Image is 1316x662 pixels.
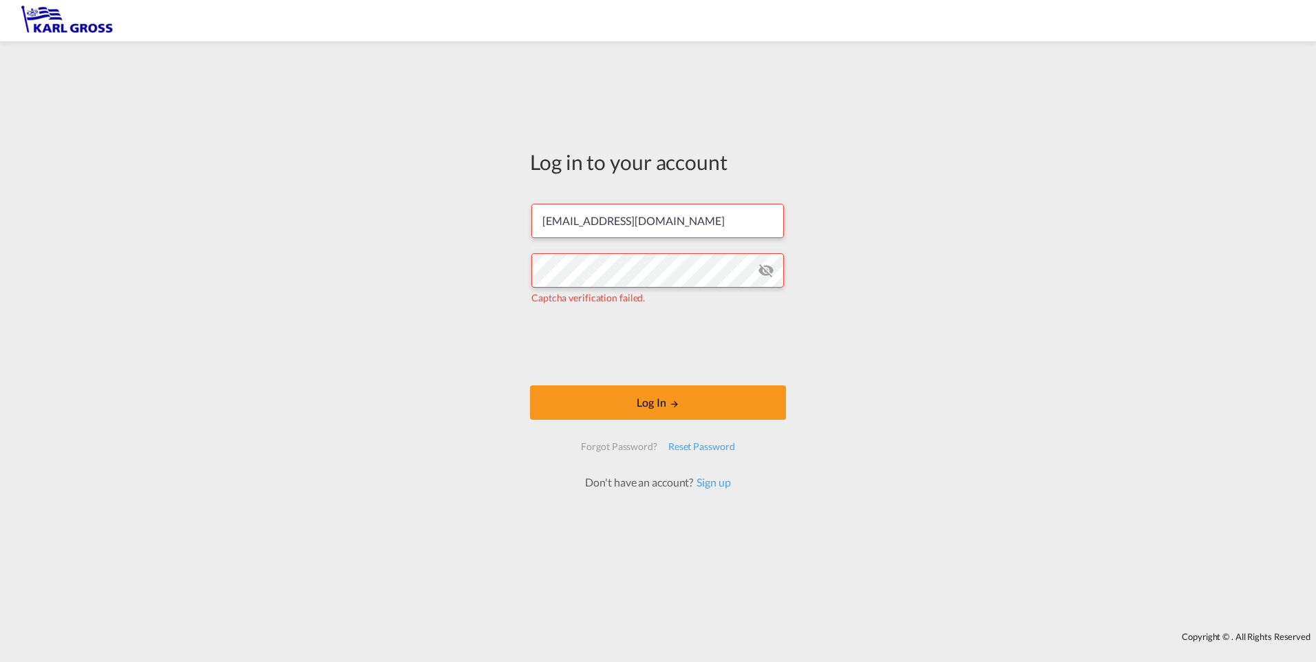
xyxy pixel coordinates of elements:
span: Captcha verification failed. [531,292,645,303]
md-icon: icon-eye-off [758,262,774,279]
input: Enter email/phone number [531,204,784,238]
img: 3269c73066d711f095e541db4db89301.png [21,6,114,36]
div: Reset Password [663,434,741,459]
a: Sign up [693,476,730,489]
button: LOGIN [530,385,786,420]
div: Forgot Password? [575,434,662,459]
div: Don't have an account? [570,475,745,490]
div: Log in to your account [530,147,786,176]
iframe: reCAPTCHA [553,318,763,372]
